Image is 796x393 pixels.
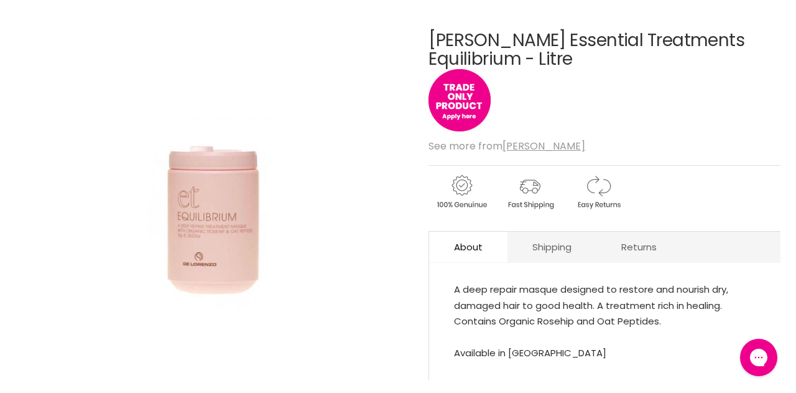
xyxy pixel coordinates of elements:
span: See more from [428,139,585,153]
img: shipping.gif [497,173,563,211]
a: About [429,232,507,262]
iframe: Gorgias live chat messenger [734,334,784,381]
div: Available in [GEOGRAPHIC_DATA] [454,282,756,361]
a: Returns [596,232,682,262]
img: genuine.gif [428,173,494,211]
a: [PERSON_NAME] [502,139,585,153]
img: tradeonly_small.jpg [428,69,491,131]
span: A deep repair masque designed to restore and nourish dry, damaged hair to good health. A treatmen... [454,283,728,328]
a: Shipping [507,232,596,262]
img: returns.gif [565,173,631,211]
h1: [PERSON_NAME] Essential Treatments Equilibrium - Litre [428,31,780,70]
